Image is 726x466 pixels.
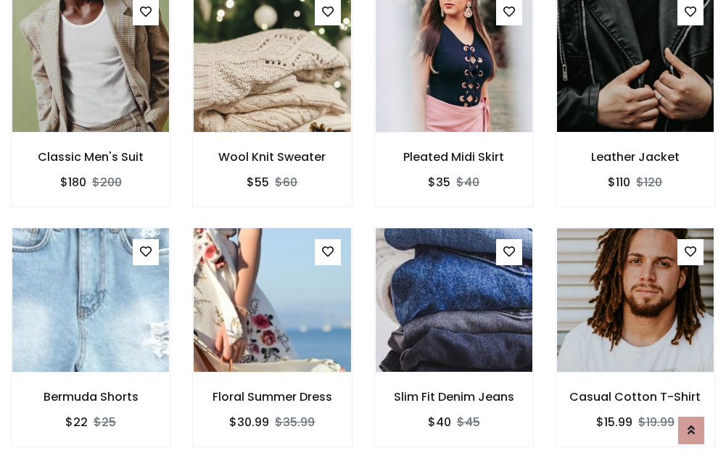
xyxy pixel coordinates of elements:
[638,414,675,430] del: $19.99
[65,415,88,429] h6: $22
[193,150,351,164] h6: Wool Knit Sweater
[60,175,86,189] h6: $180
[428,415,451,429] h6: $40
[596,415,632,429] h6: $15.99
[428,175,450,189] h6: $35
[275,414,315,430] del: $35.99
[229,415,269,429] h6: $30.99
[456,174,479,191] del: $40
[275,174,297,191] del: $60
[636,174,662,191] del: $120
[12,150,170,164] h6: Classic Men's Suit
[193,390,351,404] h6: Floral Summer Dress
[556,390,714,404] h6: Casual Cotton T-Shirt
[556,150,714,164] h6: Leather Jacket
[375,150,533,164] h6: Pleated Midi Skirt
[608,175,630,189] h6: $110
[94,414,116,430] del: $25
[92,174,122,191] del: $200
[457,414,480,430] del: $45
[375,390,533,404] h6: Slim Fit Denim Jeans
[12,390,170,404] h6: Bermuda Shorts
[247,175,269,189] h6: $55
